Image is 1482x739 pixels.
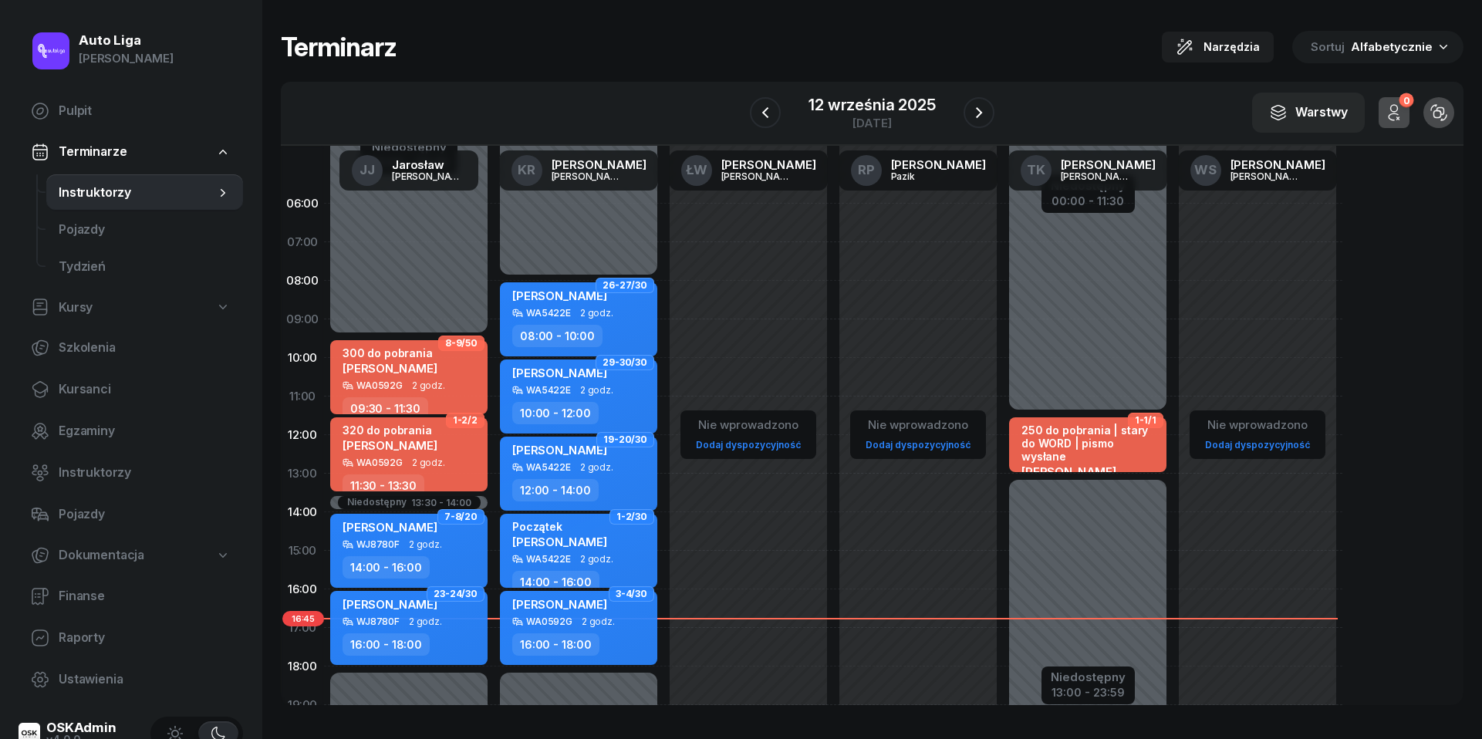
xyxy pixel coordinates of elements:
[281,223,324,262] div: 07:00
[281,647,324,686] div: 18:00
[19,290,243,326] a: Kursy
[343,438,437,453] span: [PERSON_NAME]
[1269,103,1348,123] div: Warstwy
[1135,419,1156,422] span: 1-1/1
[721,159,816,170] div: [PERSON_NAME]
[444,515,478,518] span: 7-8/20
[19,619,243,656] a: Raporty
[1162,32,1274,62] button: Narzędzia
[79,34,174,47] div: Auto Liga
[603,361,647,364] span: 29-30/30
[343,397,428,420] div: 09:30 - 11:30
[281,339,324,377] div: 10:00
[721,171,795,181] div: [PERSON_NAME]
[526,616,572,626] div: WA0592G
[79,49,174,69] div: [PERSON_NAME]
[552,159,646,170] div: [PERSON_NAME]
[434,592,478,596] span: 23-24/30
[445,342,478,345] span: 8-9/50
[19,329,243,366] a: Szkolenia
[281,262,324,300] div: 08:00
[409,539,442,550] span: 2 godz.
[392,159,466,170] div: Jarosław
[343,597,437,612] span: [PERSON_NAME]
[1292,31,1463,63] button: Sortuj Alfabetycznie
[281,609,324,647] div: 17:00
[59,298,93,318] span: Kursy
[859,436,977,454] a: Dodaj dyspozycyjność
[1399,93,1413,108] div: 0
[580,554,613,565] span: 2 godz.
[580,462,613,473] span: 2 godz.
[19,454,243,491] a: Instruktorzy
[512,520,607,533] div: Początek
[1027,164,1045,177] span: TK
[343,361,437,376] span: [PERSON_NAME]
[59,101,231,121] span: Pulpit
[59,463,231,483] span: Instruktorzy
[59,545,144,565] span: Dokumentacja
[19,496,243,533] a: Pojazdy
[347,498,471,508] button: Niedostępny13:30 - 14:00
[411,498,471,508] div: 13:30 - 14:00
[453,419,478,422] span: 1-2/2
[19,413,243,450] a: Egzaminy
[19,661,243,698] a: Ustawienia
[281,377,324,416] div: 11:00
[343,474,424,497] div: 11:30 - 13:30
[343,520,437,535] span: [PERSON_NAME]
[281,531,324,570] div: 15:00
[1051,683,1126,699] div: 13:00 - 23:59
[282,611,324,626] span: 16:45
[690,412,807,457] button: Nie wprowadzonoDodaj dyspozycyjność
[356,539,400,549] div: WJ8780F
[858,164,875,177] span: RP
[1199,436,1316,454] a: Dodaj dyspozycyjność
[19,134,243,170] a: Terminarze
[512,571,599,593] div: 14:00 - 16:00
[281,493,324,531] div: 14:00
[1199,412,1316,457] button: Nie wprowadzonoDodaj dyspozycyjność
[512,479,599,501] div: 12:00 - 14:00
[281,570,324,609] div: 16:00
[891,171,965,181] div: Pazik
[582,616,615,627] span: 2 godz.
[59,628,231,648] span: Raporty
[499,150,659,191] a: KR[PERSON_NAME][PERSON_NAME]
[580,308,613,319] span: 2 godz.
[1051,191,1126,208] div: 00:00 - 11:30
[59,670,231,690] span: Ustawienia
[347,498,407,508] div: Niedostępny
[1311,37,1348,57] span: Sortuj
[616,592,647,596] span: 3-4/30
[1252,93,1365,133] button: Warstwy
[839,150,998,191] a: RP[PERSON_NAME]Pazik
[1194,164,1217,177] span: WS
[580,385,613,396] span: 2 godz.
[412,457,445,468] span: 2 godz.
[690,436,807,454] a: Dodaj dyspozycyjność
[343,556,430,579] div: 14:00 - 16:00
[360,164,375,177] span: JJ
[526,385,571,395] div: WA5422E
[686,164,707,177] span: ŁW
[343,346,437,359] div: 300 do pobrania
[281,416,324,454] div: 12:00
[19,371,243,408] a: Kursanci
[19,538,243,573] a: Dokumentacja
[1230,159,1325,170] div: [PERSON_NAME]
[809,97,935,113] div: 12 września 2025
[603,438,647,441] span: 19-20/30
[1199,415,1316,435] div: Nie wprowadzono
[512,597,607,612] span: [PERSON_NAME]
[669,150,829,191] a: ŁW[PERSON_NAME][PERSON_NAME]
[1379,97,1409,128] button: 0
[59,183,215,203] span: Instruktorzy
[281,184,324,223] div: 06:00
[46,211,243,248] a: Pojazdy
[1230,171,1305,181] div: [PERSON_NAME]
[526,308,571,318] div: WA5422E
[518,164,535,177] span: KR
[891,159,986,170] div: [PERSON_NAME]
[392,171,466,181] div: [PERSON_NAME]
